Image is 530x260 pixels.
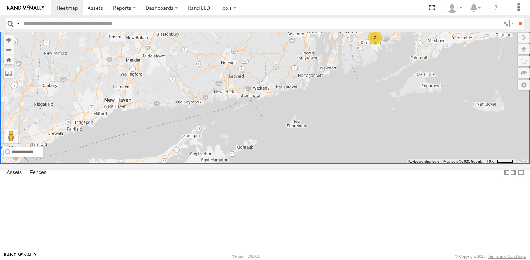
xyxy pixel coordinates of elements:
[4,55,14,64] button: Zoom Home
[4,129,18,143] button: Drag Pegman onto the map to open Street View
[3,168,25,178] label: Assets
[444,3,465,13] div: Dale Gerhard
[4,35,14,45] button: Zoom in
[26,168,50,178] label: Fences
[4,253,37,260] a: Visit our Website
[4,68,14,78] label: Measure
[501,18,516,29] label: Search Filter Options
[15,18,21,29] label: Search Query
[488,254,526,259] a: Terms and Conditions
[232,254,260,259] div: Version: 308.01
[517,168,525,178] label: Hide Summary Table
[490,2,502,14] i: ?
[443,159,482,163] span: Map data ©2025 Google
[519,160,527,163] a: Terms (opens in new tab)
[503,168,510,178] label: Dock Summary Table to the Left
[368,30,382,45] div: 2
[7,5,44,10] img: rand-logo.svg
[485,159,516,164] button: Map Scale: 10 km per 43 pixels
[518,80,530,90] label: Map Settings
[510,168,517,178] label: Dock Summary Table to the Right
[455,254,526,259] div: © Copyright 2025 -
[487,159,497,163] span: 10 km
[408,159,439,164] button: Keyboard shortcuts
[4,45,14,55] button: Zoom out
